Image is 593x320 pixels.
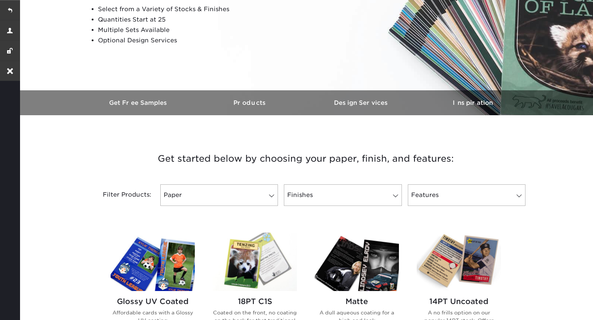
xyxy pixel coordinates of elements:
[89,142,523,175] h3: Get started below by choosing your paper, finish, and features:
[83,90,194,115] a: Get Free Samples
[417,99,528,106] h3: Inspiration
[111,233,195,291] img: Glossy UV Coated Trading Cards
[408,184,525,206] a: Features
[194,99,306,106] h3: Products
[315,233,399,291] img: Matte Trading Cards
[83,99,194,106] h3: Get Free Samples
[83,184,157,206] div: Filter Products:
[98,35,278,46] li: Optional Design Services
[284,184,402,206] a: Finishes
[98,25,278,35] li: Multiple Sets Available
[306,90,417,115] a: Design Services
[160,184,278,206] a: Paper
[98,14,278,25] li: Quantities Start at 25
[315,297,399,306] h2: Matte
[417,233,501,291] img: 14PT Uncoated Trading Cards
[213,297,297,306] h2: 18PT C1S
[417,90,528,115] a: Inspiration
[306,99,417,106] h3: Design Services
[213,233,297,291] img: 18PT C1S Trading Cards
[194,90,306,115] a: Products
[98,4,278,14] li: Select from a Variety of Stocks & Finishes
[417,297,501,306] h2: 14PT Uncoated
